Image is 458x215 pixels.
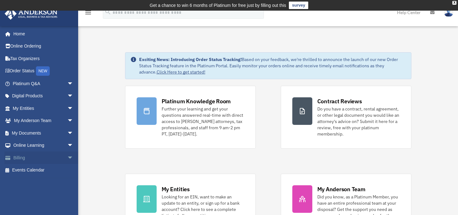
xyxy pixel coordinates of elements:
[162,185,190,193] div: My Entities
[444,8,453,17] img: User Pic
[125,86,256,149] a: Platinum Knowledge Room Further your learning and get your questions answered real-time with dire...
[4,151,83,164] a: Billingarrow_drop_down
[67,102,80,115] span: arrow_drop_down
[67,139,80,152] span: arrow_drop_down
[4,139,83,152] a: Online Learningarrow_drop_down
[4,77,83,90] a: Platinum Q&Aarrow_drop_down
[452,1,456,5] div: close
[317,106,400,137] div: Do you have a contract, rental agreement, or other legal document you would like an attorney's ad...
[67,151,80,164] span: arrow_drop_down
[162,97,231,105] div: Platinum Knowledge Room
[139,56,406,75] div: Based on your feedback, we're thrilled to announce the launch of our new Order Status Tracking fe...
[67,115,80,127] span: arrow_drop_down
[4,90,83,102] a: Digital Productsarrow_drop_down
[317,97,362,105] div: Contract Reviews
[4,28,80,40] a: Home
[4,164,83,177] a: Events Calendar
[84,9,92,16] i: menu
[4,52,83,65] a: Tax Organizers
[4,127,83,139] a: My Documentsarrow_drop_down
[289,2,308,9] a: survey
[4,102,83,115] a: My Entitiesarrow_drop_down
[162,106,244,137] div: Further your learning and get your questions answered real-time with direct access to [PERSON_NAM...
[104,8,111,15] i: search
[139,57,242,62] strong: Exciting News: Introducing Order Status Tracking!
[317,185,365,193] div: My Anderson Team
[67,90,80,103] span: arrow_drop_down
[3,8,59,20] img: Anderson Advisors Platinum Portal
[157,69,205,75] a: Click Here to get started!
[4,65,83,78] a: Order StatusNEW
[281,86,411,149] a: Contract Reviews Do you have a contract, rental agreement, or other legal document you would like...
[84,11,92,16] a: menu
[4,40,83,53] a: Online Ordering
[36,66,50,76] div: NEW
[150,2,286,9] div: Get a chance to win 6 months of Platinum for free just by filling out this
[67,77,80,90] span: arrow_drop_down
[4,115,83,127] a: My Anderson Teamarrow_drop_down
[67,127,80,140] span: arrow_drop_down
